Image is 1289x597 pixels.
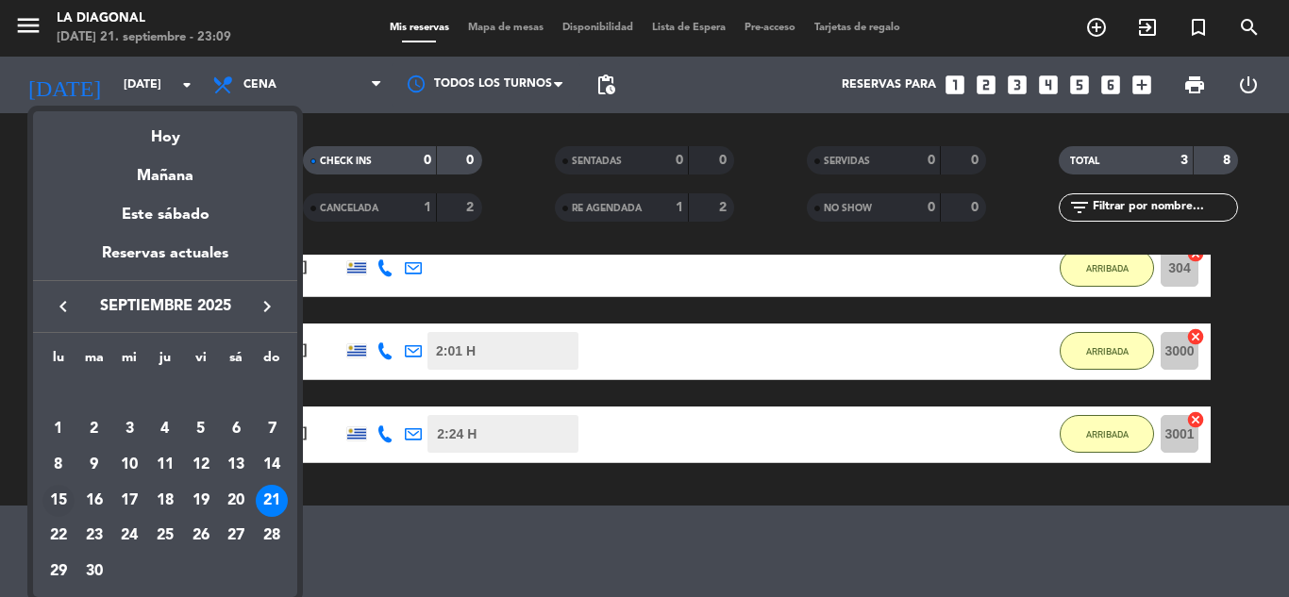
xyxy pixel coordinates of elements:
[78,485,110,517] div: 16
[185,449,217,481] div: 12
[76,519,112,555] td: 23 de septiembre de 2025
[41,347,76,376] th: lunes
[149,485,181,517] div: 18
[219,483,255,519] td: 20 de septiembre de 2025
[147,347,183,376] th: jueves
[220,449,252,481] div: 13
[219,347,255,376] th: sábado
[220,413,252,445] div: 6
[113,485,145,517] div: 17
[219,519,255,555] td: 27 de septiembre de 2025
[256,485,288,517] div: 21
[33,189,297,241] div: Este sábado
[147,483,183,519] td: 18 de septiembre de 2025
[219,412,255,448] td: 6 de septiembre de 2025
[220,485,252,517] div: 20
[76,412,112,448] td: 2 de septiembre de 2025
[149,413,181,445] div: 4
[111,412,147,448] td: 3 de septiembre de 2025
[183,347,219,376] th: viernes
[78,556,110,588] div: 30
[220,521,252,553] div: 27
[42,556,75,588] div: 29
[183,483,219,519] td: 19 de septiembre de 2025
[250,294,284,319] button: keyboard_arrow_right
[41,447,76,483] td: 8 de septiembre de 2025
[219,447,255,483] td: 13 de septiembre de 2025
[76,554,112,589] td: 30 de septiembre de 2025
[256,521,288,553] div: 28
[52,295,75,318] i: keyboard_arrow_left
[76,483,112,519] td: 16 de septiembre de 2025
[41,554,76,589] td: 29 de septiembre de 2025
[254,519,290,555] td: 28 de septiembre de 2025
[183,412,219,448] td: 5 de septiembre de 2025
[149,521,181,553] div: 25
[254,412,290,448] td: 7 de septiembre de 2025
[113,449,145,481] div: 10
[41,519,76,555] td: 22 de septiembre de 2025
[185,413,217,445] div: 5
[76,347,112,376] th: martes
[78,413,110,445] div: 2
[33,241,297,280] div: Reservas actuales
[46,294,80,319] button: keyboard_arrow_left
[254,483,290,519] td: 21 de septiembre de 2025
[78,521,110,553] div: 23
[256,413,288,445] div: 7
[41,412,76,448] td: 1 de septiembre de 2025
[80,294,250,319] span: septiembre 2025
[42,485,75,517] div: 15
[41,483,76,519] td: 15 de septiembre de 2025
[111,519,147,555] td: 24 de septiembre de 2025
[256,295,278,318] i: keyboard_arrow_right
[185,485,217,517] div: 19
[111,447,147,483] td: 10 de septiembre de 2025
[256,449,288,481] div: 14
[254,447,290,483] td: 14 de septiembre de 2025
[147,447,183,483] td: 11 de septiembre de 2025
[41,376,290,412] td: SEP.
[42,413,75,445] div: 1
[183,519,219,555] td: 26 de septiembre de 2025
[78,449,110,481] div: 9
[111,347,147,376] th: miércoles
[183,447,219,483] td: 12 de septiembre de 2025
[185,521,217,553] div: 26
[147,412,183,448] td: 4 de septiembre de 2025
[111,483,147,519] td: 17 de septiembre de 2025
[33,111,297,150] div: Hoy
[147,519,183,555] td: 25 de septiembre de 2025
[42,449,75,481] div: 8
[42,521,75,553] div: 22
[113,521,145,553] div: 24
[254,347,290,376] th: domingo
[33,150,297,189] div: Mañana
[76,447,112,483] td: 9 de septiembre de 2025
[149,449,181,481] div: 11
[113,413,145,445] div: 3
